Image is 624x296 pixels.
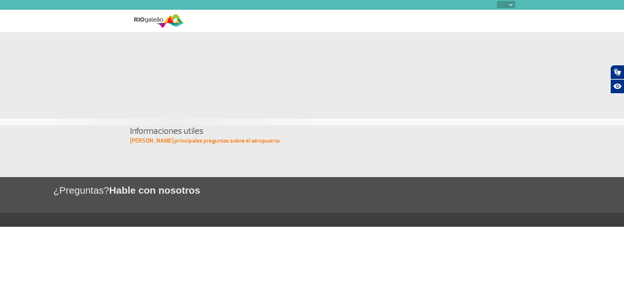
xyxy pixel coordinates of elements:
div: Plugin de acessibilidade da Hand Talk. [610,65,624,94]
button: Abrir tradutor de língua de sinais. [610,65,624,79]
p: [PERSON_NAME] principales preguntas sobre el aeropuerto [130,137,494,145]
span: Hable con nosotros [109,185,200,196]
button: Abrir recursos assistivos. [610,79,624,94]
h1: ¿Preguntas? [53,184,624,197]
h4: Informaciones utiles [130,125,494,137]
